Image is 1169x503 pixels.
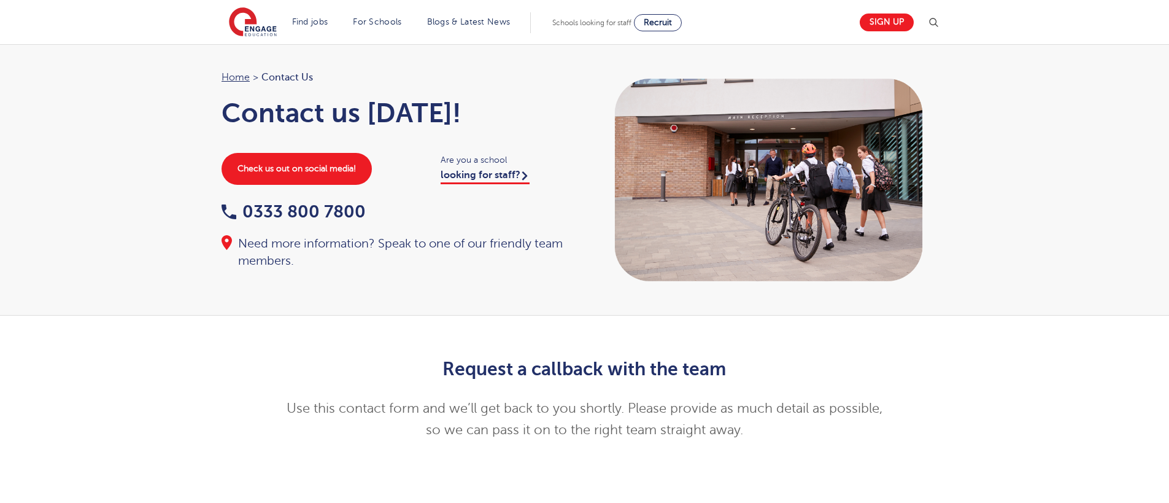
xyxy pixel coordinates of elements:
[253,72,258,83] span: >
[353,17,401,26] a: For Schools
[284,359,885,380] h2: Request a callback with the team
[222,98,573,128] h1: Contact us [DATE]!
[860,14,914,31] a: Sign up
[441,153,573,167] span: Are you a school
[222,153,372,185] a: Check us out on social media!
[222,202,366,221] a: 0333 800 7800
[427,17,511,26] a: Blogs & Latest News
[287,401,882,437] span: Use this contact form and we’ll get back to you shortly. Please provide as much detail as possibl...
[441,170,530,184] a: looking for staff?
[292,17,328,26] a: Find jobs
[552,18,631,27] span: Schools looking for staff
[644,18,672,27] span: Recruit
[222,69,573,85] nav: breadcrumb
[229,7,277,38] img: Engage Education
[261,69,313,85] span: Contact Us
[222,72,250,83] a: Home
[634,14,682,31] a: Recruit
[222,235,573,270] div: Need more information? Speak to one of our friendly team members.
